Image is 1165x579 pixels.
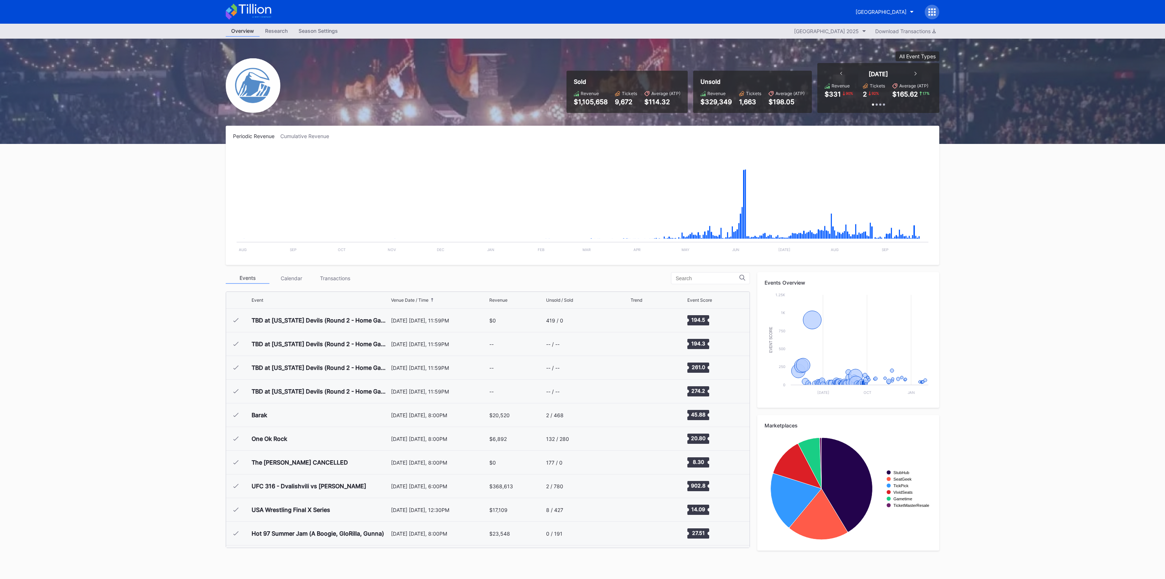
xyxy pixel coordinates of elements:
div: Revenue [832,83,850,89]
button: [GEOGRAPHIC_DATA] [850,5,919,19]
div: -- / -- [546,365,560,371]
svg: Chart title [631,524,652,543]
div: $198.05 [769,98,805,106]
div: USA Wrestling Final X Series [252,506,330,513]
text: Sep [290,247,296,252]
div: TBD at [US_STATE] Devils (Round 2 - Home Game 4) (Date TBD) (If Necessary) [252,388,389,395]
text: 20.80 [691,435,706,441]
div: Barak [252,411,267,419]
div: Average (ATP) [899,83,928,89]
text: 250 [779,364,785,369]
div: $1,105,658 [574,98,608,106]
div: 8 / 427 [546,507,563,513]
div: [DATE] [869,70,888,78]
div: -- [489,388,494,395]
text: [DATE] [817,390,829,395]
text: Event Score [769,326,773,353]
div: 17 % [922,90,930,96]
svg: Chart title [765,291,932,400]
div: 0 / 191 [546,531,562,537]
div: Trend [631,297,642,303]
div: TBD at [US_STATE] Devils (Round 2 - Home Game 1) (Date TBD) (If Necessary) [252,317,389,324]
svg: Chart title [631,430,652,448]
div: [DATE] [DATE], 12:30PM [391,507,487,513]
div: [DATE] [DATE], 11:59PM [391,365,487,371]
div: -- [489,341,494,347]
text: 1.25k [775,293,785,297]
button: [GEOGRAPHIC_DATA] 2025 [790,26,870,36]
text: 274.2 [691,388,705,394]
div: [DATE] [DATE], 11:59PM [391,341,487,347]
text: Aug [239,247,246,252]
div: 90 % [845,90,854,96]
div: 2 [863,90,867,98]
text: Oct [338,247,345,252]
div: -- / -- [546,388,560,395]
div: Events Overview [765,279,932,286]
text: TickPick [893,484,909,488]
div: [DATE] [DATE], 8:00PM [391,459,487,466]
div: Tickets [746,91,761,96]
div: [GEOGRAPHIC_DATA] 2025 [794,28,859,34]
img: Devils-Logo.png [226,58,280,113]
svg: Chart title [233,148,932,258]
div: $114.32 [644,98,680,106]
div: [DATE] [DATE], 8:00PM [391,412,487,418]
div: Cumulative Revenue [280,133,335,139]
text: 750 [779,329,785,333]
div: [GEOGRAPHIC_DATA] [856,9,907,15]
svg: Chart title [631,453,652,472]
div: Unsold [700,78,805,85]
div: Unsold / Sold [546,297,573,303]
div: Research [260,26,293,36]
text: 500 [779,347,785,351]
text: Oct [864,390,871,395]
div: [DATE] [DATE], 6:00PM [391,483,487,489]
div: Revenue [489,297,508,303]
div: 2 / 780 [546,483,563,489]
button: All Event Types [896,51,939,61]
text: 14.09 [691,506,705,512]
div: The [PERSON_NAME] CANCELLED [252,459,348,466]
text: Jan [908,390,915,395]
div: Tickets [870,83,885,89]
svg: Chart title [631,359,652,377]
text: 45.88 [691,411,706,418]
div: [DATE] [DATE], 8:00PM [391,531,487,537]
text: TicketMasterResale [893,503,929,508]
svg: Chart title [631,382,652,400]
text: Dec [437,247,444,252]
div: Season Settings [293,26,343,36]
div: $6,892 [489,436,507,442]
div: Average (ATP) [651,91,680,96]
div: Event [252,297,263,303]
div: $165.62 [892,90,918,98]
div: $0 [489,459,496,466]
div: Periodic Revenue [233,133,280,139]
a: Season Settings [293,26,343,37]
div: $17,109 [489,507,508,513]
a: Research [260,26,293,37]
div: Download Transactions [875,28,936,34]
div: TBD at [US_STATE] Devils (Round 2 - Home Game 3) (Date TBD) (If Necessary) [252,364,389,371]
div: Calendar [269,273,313,284]
div: 132 / 280 [546,436,569,442]
div: $23,548 [489,531,510,537]
text: 27.51 [692,530,704,536]
text: 1k [781,310,785,315]
text: 194.5 [691,317,705,323]
text: Feb [538,247,545,252]
div: -- / -- [546,341,560,347]
div: 419 / 0 [546,317,563,324]
text: 194.3 [691,340,705,347]
div: TBD at [US_STATE] Devils (Round 2 - Home Game 2) (Date TBD) (If Necessary) [252,340,389,348]
div: Sold [574,78,680,85]
svg: Chart title [765,434,932,543]
div: Venue Date / Time [391,297,429,303]
div: Average (ATP) [775,91,805,96]
div: Tickets [622,91,637,96]
div: [DATE] [DATE], 8:00PM [391,436,487,442]
div: Event Score [687,297,712,303]
div: 177 / 0 [546,459,562,466]
button: Download Transactions [872,26,939,36]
